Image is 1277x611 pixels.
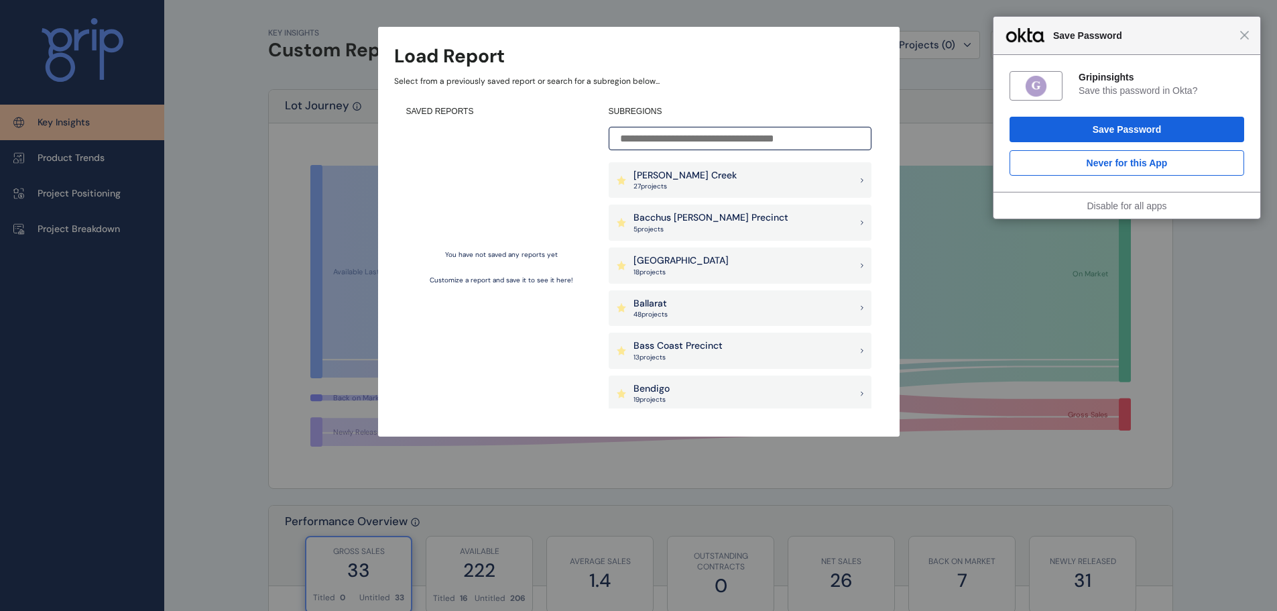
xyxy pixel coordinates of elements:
p: You have not saved any reports yet [445,250,558,260]
h3: Load Report [394,43,505,69]
p: Customize a report and save it to see it here! [430,276,573,285]
h4: SAVED REPORTS [406,106,597,117]
p: [GEOGRAPHIC_DATA] [633,254,729,268]
button: Save Password [1010,117,1244,142]
img: 9hNOT2AAAABklEQVQDABa8m8Loi5QUAAAAAElFTkSuQmCC [1024,74,1048,98]
p: Bass Coast Precinct [633,339,723,353]
p: 13 project s [633,353,723,362]
p: 19 project s [633,395,670,404]
p: Ballarat [633,297,668,311]
a: Disable for all apps [1087,201,1166,211]
span: Close [1239,30,1250,40]
span: Save Password [1046,27,1239,44]
div: Gripinsights [1079,71,1244,83]
p: Bacchus [PERSON_NAME] Precinct [633,211,788,225]
h4: SUBREGIONS [609,106,871,117]
div: Save this password in Okta? [1079,85,1244,97]
button: Never for this App [1010,150,1244,176]
p: [PERSON_NAME] Creek [633,169,737,182]
p: 5 project s [633,225,788,234]
p: Bendigo [633,382,670,396]
p: Select from a previously saved report or search for a subregion below... [394,76,884,87]
p: 27 project s [633,182,737,191]
p: 18 project s [633,268,729,277]
p: 48 project s [633,310,668,319]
